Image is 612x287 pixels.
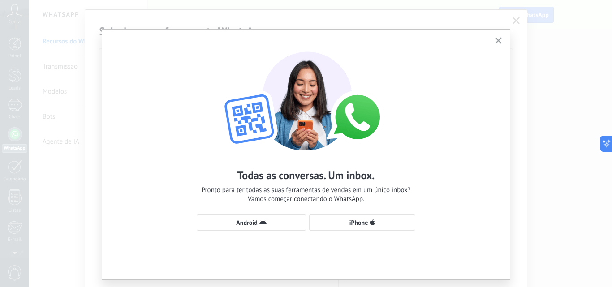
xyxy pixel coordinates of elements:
[349,219,368,226] span: iPhone
[309,214,415,231] button: iPhone
[197,214,306,231] button: Android
[207,43,405,150] img: wa-lite-select-device.png
[236,219,257,226] span: Android
[202,186,411,204] span: Pronto para ter todas as suas ferramentas de vendas em um único inbox? Vamos começar conectando o...
[237,168,375,182] h2: Todas as conversas. Um inbox.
